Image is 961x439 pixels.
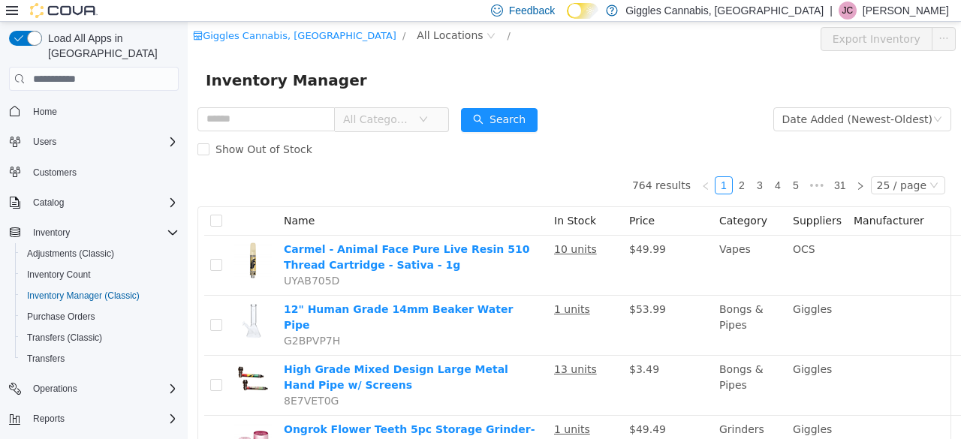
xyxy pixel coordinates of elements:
[564,155,580,172] a: 3
[33,106,57,118] span: Home
[15,327,185,348] button: Transfers (Classic)
[47,220,84,257] img: Carmel - Animal Face Pure Live Resin 510 Thread Cartridge - Sativa - 1g hero shot
[33,383,77,395] span: Operations
[47,280,84,317] img: 12" Human Grade 14mm Beaker Water Pipe hero shot
[3,222,185,243] button: Inventory
[863,2,949,20] p: [PERSON_NAME]
[231,93,240,104] i: icon: down
[27,133,62,151] button: Users
[27,410,179,428] span: Reports
[839,2,857,20] div: Jonathan Carey
[600,155,616,172] a: 5
[21,308,179,326] span: Purchase Orders
[366,341,409,353] u: 13 units
[444,155,503,173] li: 764 results
[21,329,179,347] span: Transfers (Classic)
[27,133,179,151] span: Users
[605,281,644,293] span: Giggles
[15,264,185,285] button: Inventory Count
[3,378,185,399] button: Operations
[605,341,644,353] span: Giggles
[21,287,146,305] a: Inventory Manager (Classic)
[664,155,682,173] li: Next Page
[441,281,478,293] span: $53.99
[744,5,768,29] button: icon: ellipsis
[96,221,342,249] a: Carmel - Animal Face Pure Live Resin 510 Thread Cartridge - Sativa - 1g
[18,47,188,71] span: Inventory Manager
[567,19,568,20] span: Dark Mode
[441,401,478,413] span: $49.49
[96,281,325,309] a: 12" Human Grade 14mm Beaker Water Pipe
[273,86,350,110] button: icon: searchSearch
[27,164,83,182] a: Customers
[546,155,562,172] a: 2
[746,93,755,104] i: icon: down
[33,197,64,209] span: Catalog
[33,167,77,179] span: Customers
[366,193,408,205] span: In Stock
[509,155,527,173] li: Previous Page
[21,245,120,263] a: Adjustments (Classic)
[441,221,478,233] span: $49.99
[33,227,70,239] span: Inventory
[15,306,185,327] button: Purchase Orders
[96,253,152,265] span: UYAB705D
[5,9,15,19] i: icon: shop
[21,350,179,368] span: Transfers
[563,155,581,173] li: 3
[642,155,663,172] a: 31
[96,193,127,205] span: Name
[441,341,471,353] span: $3.49
[605,193,654,205] span: Suppliers
[509,3,555,18] span: Feedback
[528,155,544,172] a: 1
[320,8,323,20] span: /
[15,348,185,369] button: Transfers
[366,401,402,413] u: 1 units
[27,248,114,260] span: Adjustments (Classic)
[595,86,745,109] div: Date Added (Newest-Oldest)
[47,400,84,437] img: Ongrok Flower Teeth 5pc Storage Grinder- Rose Gold hero shot
[229,5,295,22] span: All Locations
[641,155,664,173] li: 31
[15,285,185,306] button: Inventory Manager (Classic)
[581,155,599,173] li: 4
[633,5,745,29] button: Export Inventory
[582,155,598,172] a: 4
[27,353,65,365] span: Transfers
[605,401,644,413] span: Giggles
[27,269,91,281] span: Inventory Count
[366,221,409,233] u: 10 units
[21,287,179,305] span: Inventory Manager (Classic)
[27,194,179,212] span: Catalog
[599,155,617,173] li: 5
[27,380,83,398] button: Operations
[96,401,347,429] a: Ongrok Flower Teeth 5pc Storage Grinder- Rose Gold
[617,155,641,173] li: Next 5 Pages
[3,161,185,183] button: Customers
[42,31,179,61] span: Load All Apps in [GEOGRAPHIC_DATA]
[27,332,102,344] span: Transfers (Classic)
[545,155,563,173] li: 2
[666,193,737,205] span: Manufacturer
[96,341,321,369] a: High Grade Mixed Design Large Metal Hand Pipe w/ Screens
[21,350,71,368] a: Transfers
[21,308,101,326] a: Purchase Orders
[689,155,739,172] div: 25 / page
[33,413,65,425] span: Reports
[842,2,854,20] span: JC
[21,329,108,347] a: Transfers (Classic)
[3,100,185,122] button: Home
[47,340,84,377] img: High Grade Mixed Design Large Metal Hand Pipe w/ Screens hero shot
[526,334,599,394] td: Bongs & Pipes
[567,3,598,19] input: Dark Mode
[27,380,179,398] span: Operations
[27,224,76,242] button: Inventory
[3,408,185,429] button: Reports
[155,90,224,105] span: All Categories
[27,163,179,182] span: Customers
[617,155,641,173] span: •••
[5,8,209,20] a: icon: shopGiggles Cannabis, [GEOGRAPHIC_DATA]
[21,266,179,284] span: Inventory Count
[27,101,179,120] span: Home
